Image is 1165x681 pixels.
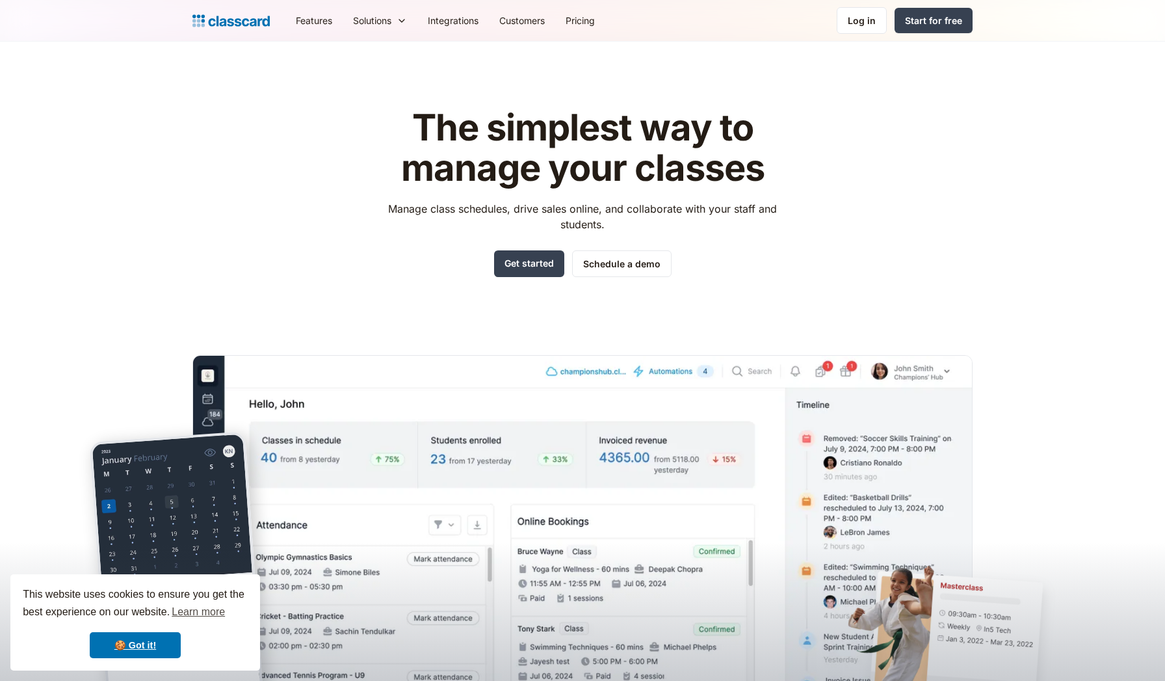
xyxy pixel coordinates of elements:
[343,6,417,35] div: Solutions
[837,7,887,34] a: Log in
[848,14,876,27] div: Log in
[489,6,555,35] a: Customers
[285,6,343,35] a: Features
[494,250,564,277] a: Get started
[10,574,260,671] div: cookieconsent
[353,14,391,27] div: Solutions
[376,201,789,232] p: Manage class schedules, drive sales online, and collaborate with your staff and students.
[417,6,489,35] a: Integrations
[23,587,248,622] span: This website uses cookies to ensure you get the best experience on our website.
[572,250,672,277] a: Schedule a demo
[376,108,789,188] h1: The simplest way to manage your classes
[90,632,181,658] a: dismiss cookie message
[905,14,962,27] div: Start for free
[170,602,227,622] a: learn more about cookies
[555,6,605,35] a: Pricing
[895,8,973,33] a: Start for free
[192,12,270,30] a: Logo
